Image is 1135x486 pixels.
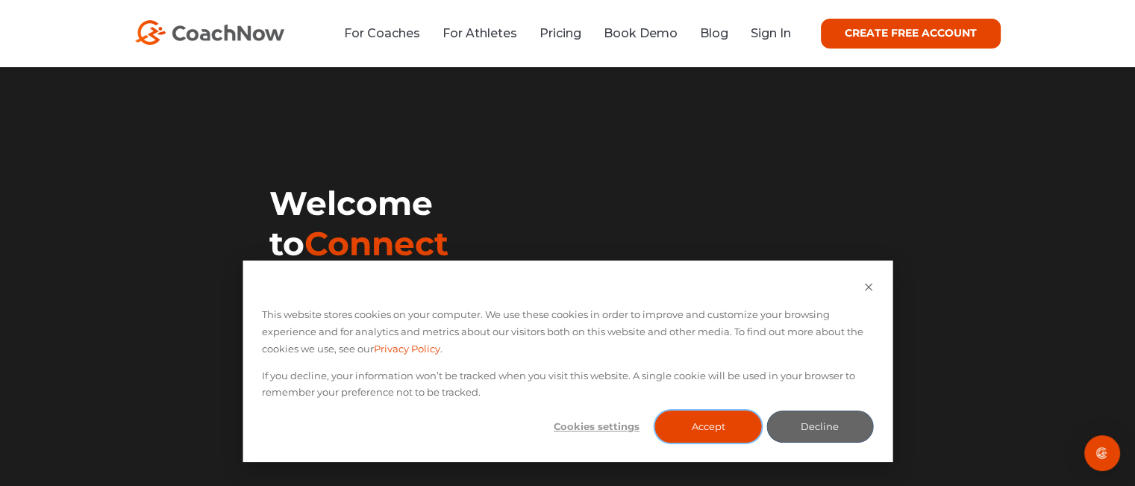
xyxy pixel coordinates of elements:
[751,26,791,40] a: Sign In
[766,411,873,443] button: Decline
[543,411,650,443] button: Cookies settings
[344,26,420,40] a: For Coaches
[269,223,451,344] span: ConnectedCoaching
[863,280,873,297] button: Dismiss cookie banner
[243,261,892,462] div: Cookie banner
[374,340,440,358] a: Privacy Policy
[1084,435,1120,471] div: Open Intercom Messenger
[700,26,728,40] a: Blog
[135,20,284,45] img: CoachNow Logo
[540,26,581,40] a: Pricing
[262,306,873,357] p: This website stores cookies on your computer. We use these cookies in order to improve and custom...
[821,19,1001,49] a: CREATE FREE ACCOUNT
[443,26,517,40] a: For Athletes
[604,26,678,40] a: Book Demo
[262,367,873,402] p: If you decline, your information won’t be tracked when you visit this website. A single cookie wi...
[655,411,762,443] button: Accept
[269,183,460,344] h1: Welcome to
